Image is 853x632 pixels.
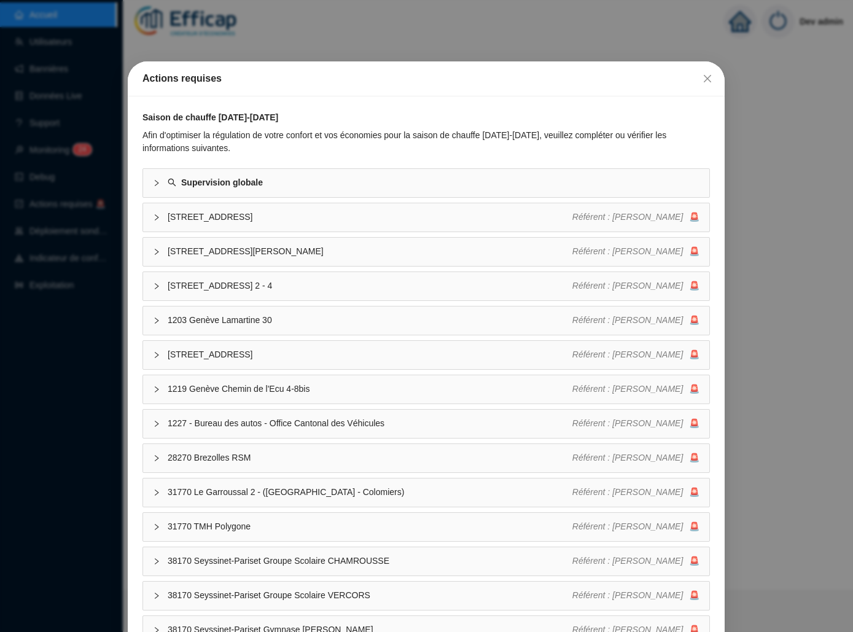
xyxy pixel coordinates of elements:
[143,547,709,575] div: 38170 Seyssinet-Pariset Groupe Scolaire CHAMROUSSERéférent : [PERSON_NAME]🚨
[153,454,160,462] span: collapsed
[572,281,684,291] span: Référent : [PERSON_NAME]
[572,383,700,396] div: 🚨
[143,272,709,300] div: [STREET_ADDRESS] 2 - 4Référent : [PERSON_NAME]🚨
[153,386,160,393] span: collapsed
[168,589,572,602] span: 38170 Seyssinet-Pariset Groupe Scolaire VERCORS
[572,556,684,566] span: Référent : [PERSON_NAME]
[143,306,709,335] div: 1203 Genève Lamartine 30Référent : [PERSON_NAME]🚨
[143,341,709,369] div: [STREET_ADDRESS]Référent : [PERSON_NAME]🚨
[143,478,709,507] div: 31770 Le Garroussal 2 - ([GEOGRAPHIC_DATA] - Colomiers)Référent : [PERSON_NAME]🚨
[153,489,160,496] span: collapsed
[572,418,684,428] span: Référent : [PERSON_NAME]
[153,317,160,324] span: collapsed
[572,349,684,359] span: Référent : [PERSON_NAME]
[168,451,572,464] span: 28270 Brezolles RSM
[572,314,700,327] div: 🚨
[572,453,684,462] span: Référent : [PERSON_NAME]
[572,315,684,325] span: Référent : [PERSON_NAME]
[153,558,160,565] span: collapsed
[572,245,700,258] div: 🚨
[572,555,700,568] div: 🚨
[143,410,709,438] div: 1227 - Bureau des autos - Office Cantonal des VéhiculesRéférent : [PERSON_NAME]🚨
[572,417,700,430] div: 🚨
[572,486,700,499] div: 🚨
[698,69,718,88] button: Close
[698,74,718,84] span: Fermer
[572,487,684,497] span: Référent : [PERSON_NAME]
[143,513,709,541] div: 31770 TMH PolygoneRéférent : [PERSON_NAME]🚨
[572,246,684,256] span: Référent : [PERSON_NAME]
[153,214,160,221] span: collapsed
[168,279,572,292] span: [STREET_ADDRESS] 2 - 4
[703,74,713,84] span: close
[168,555,572,568] span: 38170 Seyssinet-Pariset Groupe Scolaire CHAMROUSSE
[168,383,572,396] span: 1219 Genève Chemin de l'Ecu 4-8bis
[143,169,709,197] div: Supervision globale
[153,248,160,256] span: collapsed
[168,486,572,499] span: 31770 Le Garroussal 2 - ([GEOGRAPHIC_DATA] - Colomiers)
[153,283,160,290] span: collapsed
[153,420,160,427] span: collapsed
[143,238,709,266] div: [STREET_ADDRESS][PERSON_NAME]Référent : [PERSON_NAME]🚨
[168,348,572,361] span: [STREET_ADDRESS]
[143,582,709,610] div: 38170 Seyssinet-Pariset Groupe Scolaire VERCORSRéférent : [PERSON_NAME]🚨
[572,384,684,394] span: Référent : [PERSON_NAME]
[168,245,572,258] span: [STREET_ADDRESS][PERSON_NAME]
[153,523,160,531] span: collapsed
[181,178,263,187] strong: Supervision globale
[168,520,572,533] span: 31770 TMH Polygone
[572,521,684,531] span: Référent : [PERSON_NAME]
[143,444,709,472] div: 28270 Brezolles RSMRéférent : [PERSON_NAME]🚨
[168,417,572,430] span: 1227 - Bureau des autos - Office Cantonal des Véhicules
[168,178,176,187] span: search
[572,451,700,464] div: 🚨
[168,211,572,224] span: [STREET_ADDRESS]
[153,592,160,599] span: collapsed
[142,71,710,86] div: Actions requises
[153,179,160,187] span: collapsed
[168,314,572,327] span: 1203 Genève Lamartine 30
[143,203,709,232] div: [STREET_ADDRESS]Référent : [PERSON_NAME]🚨
[153,351,160,359] span: collapsed
[572,348,700,361] div: 🚨
[572,589,700,602] div: 🚨
[572,211,700,224] div: 🚨
[572,212,684,222] span: Référent : [PERSON_NAME]
[142,129,710,155] div: Afin d'optimiser la régulation de votre confort et vos économies pour la saison de chauffe [DATE]...
[142,112,278,122] strong: Saison de chauffe [DATE]-[DATE]
[572,520,700,533] div: 🚨
[143,375,709,404] div: 1219 Genève Chemin de l'Ecu 4-8bisRéférent : [PERSON_NAME]🚨
[572,279,700,292] div: 🚨
[572,590,684,600] span: Référent : [PERSON_NAME]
